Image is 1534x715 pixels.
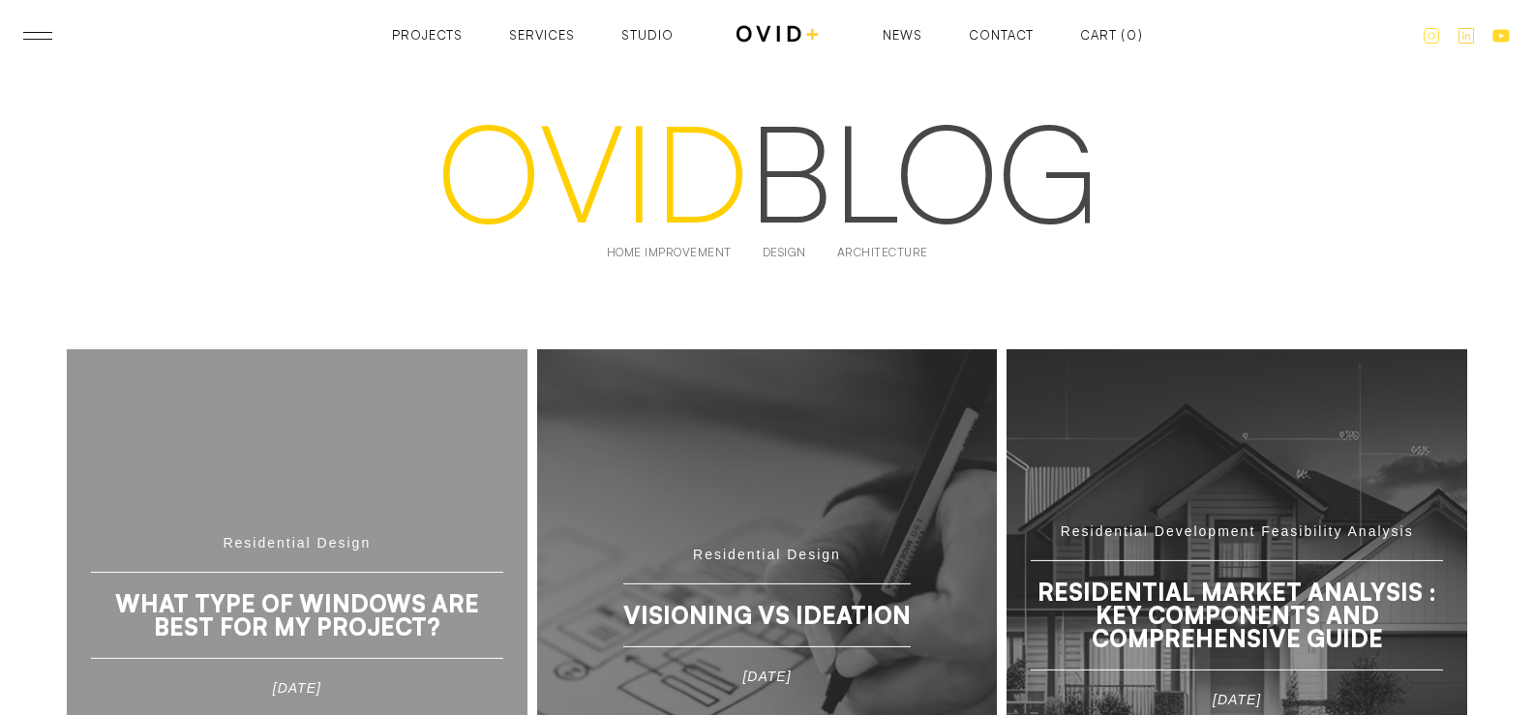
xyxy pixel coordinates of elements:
h5: Residential Design [91,534,503,551]
h5: Residential Market Analysis : Key Components and Comprehensive Guide [1031,560,1443,670]
span: i [623,97,654,246]
h5: What Type of Windows are Best for My Project? [91,572,503,659]
div: [DATE] [561,667,974,686]
span: o [437,97,540,246]
div: [DATE] [1031,690,1443,709]
div: Cart [1080,29,1117,42]
a: Open cart [1080,29,1143,42]
span: v [540,97,623,246]
div: [DATE] [91,678,503,698]
div: ) [1138,29,1143,42]
div: ( [1121,29,1126,42]
span: blog [748,97,1098,246]
div: 0 [1127,29,1137,42]
a: Contact [969,29,1034,42]
a: News [883,29,922,42]
h5: Residential Design [561,546,974,563]
h5: Residential Development Feasibility Analysis [1031,522,1443,540]
span: d [654,97,748,246]
a: Projects [392,29,463,42]
h5: Visioning vs Ideation [623,583,911,647]
a: Studio [621,29,674,42]
a: Services [509,29,575,42]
